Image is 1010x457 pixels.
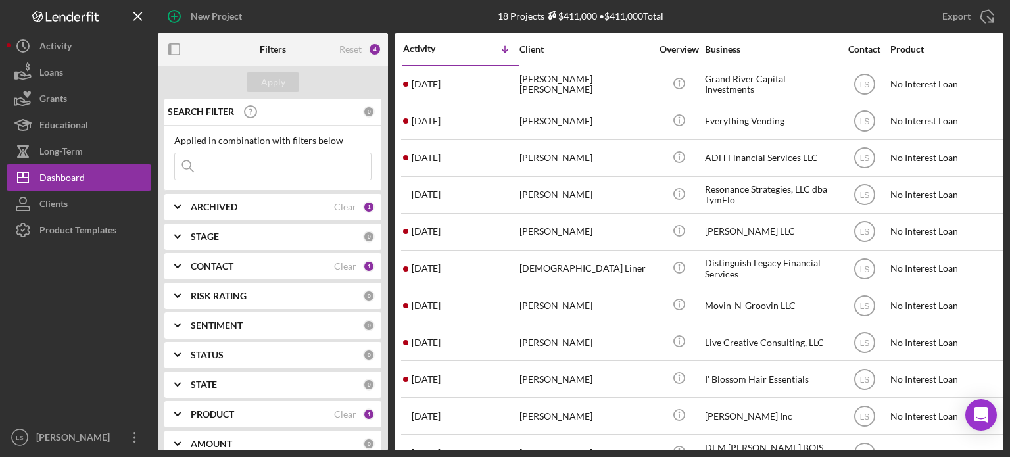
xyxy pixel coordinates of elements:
[7,191,151,217] button: Clients
[158,3,255,30] button: New Project
[412,79,441,89] time: 2025-07-17 17:43
[859,154,869,163] text: LS
[191,202,237,212] b: ARCHIVED
[859,191,869,200] text: LS
[39,138,83,168] div: Long-Term
[519,141,651,176] div: [PERSON_NAME]
[191,231,219,242] b: STAGE
[705,141,836,176] div: ADH Financial Services LLC
[840,44,889,55] div: Contact
[412,301,441,311] time: 2025-07-14 22:41
[519,178,651,212] div: [PERSON_NAME]
[191,291,247,301] b: RISK RATING
[519,214,651,249] div: [PERSON_NAME]
[705,362,836,397] div: I' Blossom Hair Essentials
[412,337,441,348] time: 2025-07-14 16:35
[519,398,651,433] div: [PERSON_NAME]
[412,411,441,421] time: 2025-07-07 19:16
[39,85,67,115] div: Grants
[705,398,836,433] div: [PERSON_NAME] Inc
[859,80,869,89] text: LS
[39,164,85,194] div: Dashboard
[168,107,234,117] b: SEARCH FILTER
[412,374,441,385] time: 2025-07-10 17:53
[7,138,151,164] button: Long-Term
[7,33,151,59] button: Activity
[654,44,704,55] div: Overview
[705,67,836,102] div: Grand River Capital Investments
[7,85,151,112] button: Grants
[519,251,651,286] div: [DEMOGRAPHIC_DATA] Liner
[705,251,836,286] div: Distinguish Legacy Financial Services
[334,261,356,272] div: Clear
[705,44,836,55] div: Business
[705,288,836,323] div: Movin-N-Groovin LLC
[334,202,356,212] div: Clear
[363,201,375,213] div: 1
[965,399,997,431] div: Open Intercom Messenger
[519,44,651,55] div: Client
[363,260,375,272] div: 1
[705,325,836,360] div: Live Creative Consulting, LLC
[7,164,151,191] button: Dashboard
[261,72,285,92] div: Apply
[339,44,362,55] div: Reset
[7,217,151,243] button: Product Templates
[39,112,88,141] div: Educational
[368,43,381,56] div: 4
[705,178,836,212] div: Resonance Strategies, LLC dba TymFlo
[191,261,233,272] b: CONTACT
[363,290,375,302] div: 0
[334,409,356,420] div: Clear
[519,104,651,139] div: [PERSON_NAME]
[7,112,151,138] button: Educational
[191,320,243,331] b: SENTIMENT
[403,43,461,54] div: Activity
[191,439,232,449] b: AMOUNT
[247,72,299,92] button: Apply
[39,217,116,247] div: Product Templates
[191,409,234,420] b: PRODUCT
[39,59,63,89] div: Loans
[412,263,441,274] time: 2025-07-15 00:04
[16,434,24,441] text: LS
[39,191,68,220] div: Clients
[7,59,151,85] button: Loans
[363,106,375,118] div: 0
[412,189,441,200] time: 2025-07-15 16:09
[363,438,375,450] div: 0
[859,375,869,384] text: LS
[859,338,869,347] text: LS
[412,226,441,237] time: 2025-07-15 16:00
[942,3,971,30] div: Export
[498,11,663,22] div: 18 Projects • $411,000 Total
[363,231,375,243] div: 0
[412,116,441,126] time: 2025-07-15 17:09
[929,3,1003,30] button: Export
[859,412,869,421] text: LS
[363,349,375,361] div: 0
[859,117,869,126] text: LS
[705,214,836,249] div: [PERSON_NAME] LLC
[39,33,72,62] div: Activity
[544,11,597,22] div: $411,000
[7,424,151,450] button: LS[PERSON_NAME]
[519,288,651,323] div: [PERSON_NAME]
[363,408,375,420] div: 1
[363,379,375,391] div: 0
[519,325,651,360] div: [PERSON_NAME]
[519,362,651,397] div: [PERSON_NAME]
[260,44,286,55] b: Filters
[412,153,441,163] time: 2025-07-15 16:42
[174,135,372,146] div: Applied in combination with filters below
[33,424,118,454] div: [PERSON_NAME]
[859,301,869,310] text: LS
[191,350,224,360] b: STATUS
